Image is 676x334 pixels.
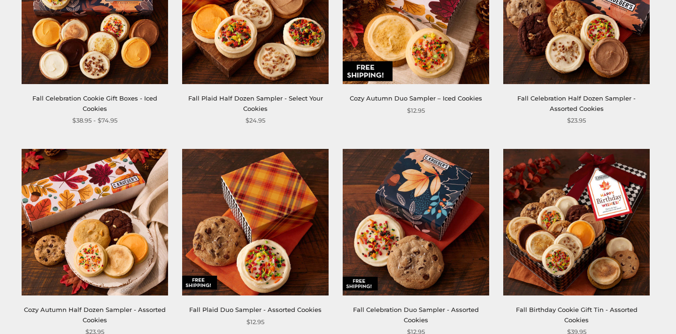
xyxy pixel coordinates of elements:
[188,94,323,112] a: Fall Plaid Half Dozen Sampler - Select Your Cookies
[189,306,322,313] a: Fall Plaid Duo Sampler - Assorted Cookies
[407,106,425,116] span: $12.95
[8,298,97,326] iframe: Sign Up via Text for Offers
[503,149,650,295] img: Fall Birthday Cookie Gift Tin - Assorted Cookies
[22,149,168,295] img: Cozy Autumn Half Dozen Sampler - Assorted Cookies
[343,149,489,295] img: Fall Celebration Duo Sampler - Assorted Cookies
[72,116,117,125] span: $38.95 - $74.95
[246,116,265,125] span: $24.95
[516,306,638,323] a: Fall Birthday Cookie Gift Tin - Assorted Cookies
[246,317,264,327] span: $12.95
[353,306,479,323] a: Fall Celebration Duo Sampler - Assorted Cookies
[517,94,636,112] a: Fall Celebration Half Dozen Sampler - Assorted Cookies
[182,149,329,295] img: Fall Plaid Duo Sampler - Assorted Cookies
[32,94,157,112] a: Fall Celebration Cookie Gift Boxes - Iced Cookies
[567,116,586,125] span: $23.95
[350,94,482,102] a: Cozy Autumn Duo Sampler – Iced Cookies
